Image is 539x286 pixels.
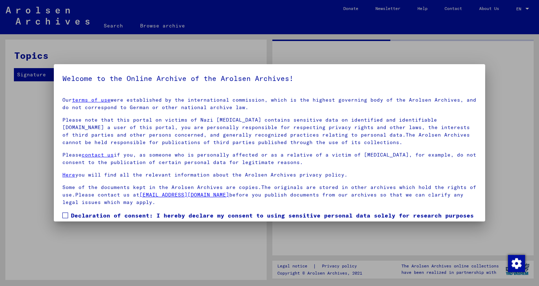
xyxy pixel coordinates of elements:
p: Some of the documents kept in the Arolsen Archives are copies.The originals are stored in other a... [62,184,477,206]
a: Here [62,172,75,178]
p: you will find all the relevant information about the Arolsen Archives privacy policy. [62,171,477,179]
h5: Welcome to the Online Archive of the Arolsen Archives! [62,73,477,84]
a: terms of use [72,97,111,103]
a: contact us [82,152,114,158]
p: Please if you, as someone who is personally affected or as a relative of a victim of [MEDICAL_DAT... [62,151,477,166]
p: Please note that this portal on victims of Nazi [MEDICAL_DATA] contains sensitive data on identif... [62,116,477,146]
p: Our were established by the international commission, which is the highest governing body of the ... [62,96,477,111]
img: Change consent [508,255,525,272]
a: [EMAIL_ADDRESS][DOMAIN_NAME] [139,191,229,198]
span: Declaration of consent: I hereby declare my consent to using sensitive personal data solely for r... [71,211,477,237]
